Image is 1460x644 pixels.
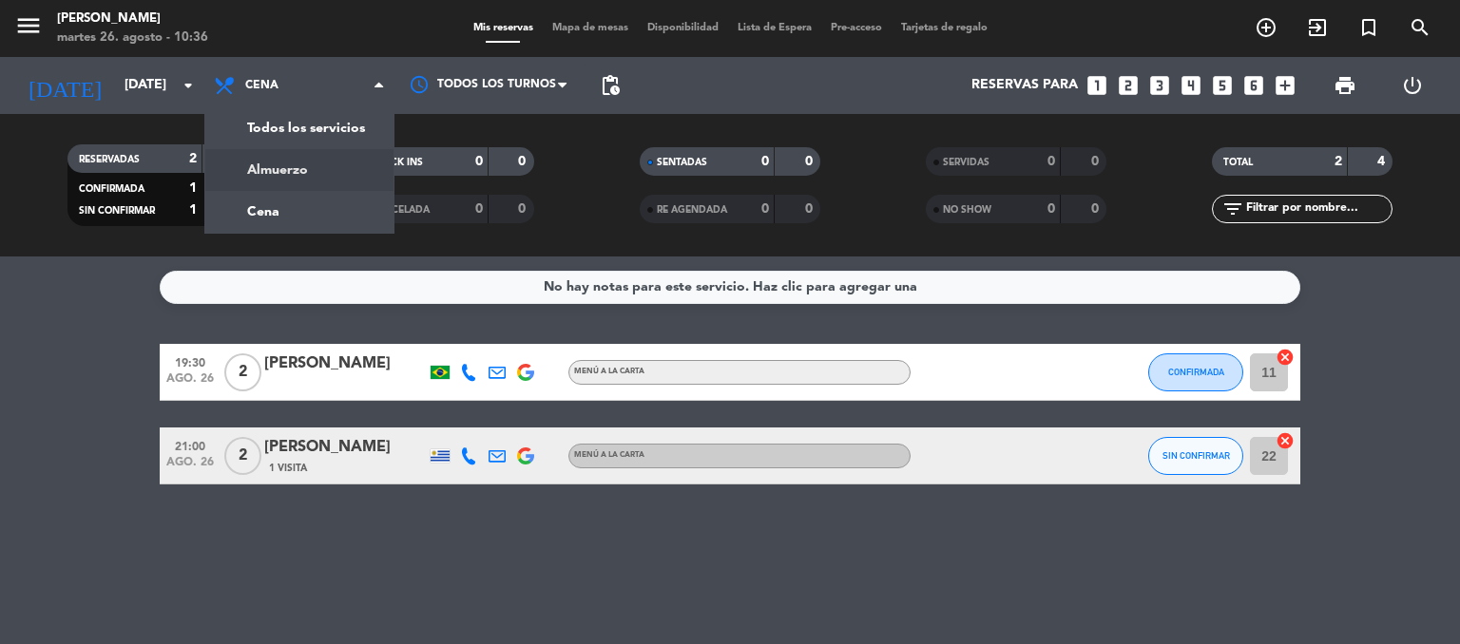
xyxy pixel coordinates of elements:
[189,152,197,165] strong: 2
[1377,155,1389,168] strong: 4
[189,181,197,195] strong: 1
[1357,16,1380,39] i: turned_in_not
[205,107,394,149] a: Todos los servicios
[1116,73,1141,98] i: looks_two
[1276,431,1295,450] i: cancel
[761,202,769,216] strong: 0
[805,155,816,168] strong: 0
[638,23,728,33] span: Disponibilidad
[189,203,197,217] strong: 1
[14,65,115,106] i: [DATE]
[518,202,529,216] strong: 0
[1148,437,1243,475] button: SIN CONFIRMAR
[517,447,534,464] img: google-logo.png
[264,435,426,460] div: [PERSON_NAME]
[543,23,638,33] span: Mapa de mesas
[1148,353,1243,391] button: CONFIRMADA
[177,74,200,97] i: arrow_drop_down
[1335,155,1342,168] strong: 2
[371,205,430,215] span: CANCELADA
[371,158,423,167] span: CHECK INS
[1168,367,1224,377] span: CONFIRMADA
[761,155,769,168] strong: 0
[1241,73,1266,98] i: looks_6
[245,79,279,92] span: Cena
[1091,202,1103,216] strong: 0
[79,206,155,216] span: SIN CONFIRMAR
[269,461,307,476] span: 1 Visita
[1085,73,1109,98] i: looks_one
[544,276,917,298] div: No hay notas para este servicio. Haz clic para agregar una
[57,28,208,47] div: martes 26. agosto - 10:36
[79,184,144,194] span: CONFIRMADA
[14,11,43,40] i: menu
[166,350,214,372] span: 19:30
[821,23,892,33] span: Pre-acceso
[1221,198,1244,220] i: filter_list
[1244,199,1392,219] input: Filtrar por nombre...
[1276,348,1295,367] i: cancel
[1273,73,1297,98] i: add_box
[205,149,394,191] a: Almuerzo
[1162,450,1230,461] span: SIN CONFIRMAR
[657,158,707,167] span: SENTADAS
[892,23,997,33] span: Tarjetas de regalo
[657,205,727,215] span: RE AGENDADA
[57,9,208,28] div: [PERSON_NAME]
[574,451,644,459] span: MENÚ A LA CARTA
[1223,158,1253,167] span: TOTAL
[1047,202,1055,216] strong: 0
[1047,155,1055,168] strong: 0
[1409,16,1431,39] i: search
[166,372,214,394] span: ago. 26
[1147,73,1172,98] i: looks_3
[943,205,991,215] span: NO SHOW
[1255,16,1277,39] i: add_circle_outline
[1401,74,1424,97] i: power_settings_new
[728,23,821,33] span: Lista de Espera
[599,74,622,97] span: pending_actions
[14,11,43,47] button: menu
[224,353,261,391] span: 2
[166,434,214,456] span: 21:00
[518,155,529,168] strong: 0
[475,155,483,168] strong: 0
[805,202,816,216] strong: 0
[264,351,426,376] div: [PERSON_NAME]
[224,437,261,475] span: 2
[79,155,140,164] span: RESERVADAS
[1334,74,1356,97] span: print
[475,202,483,216] strong: 0
[1306,16,1329,39] i: exit_to_app
[464,23,543,33] span: Mis reservas
[1179,73,1203,98] i: looks_4
[943,158,989,167] span: SERVIDAS
[517,364,534,381] img: google-logo.png
[1378,57,1446,114] div: LOG OUT
[166,456,214,478] span: ago. 26
[971,78,1078,93] span: Reservas para
[1210,73,1235,98] i: looks_5
[574,368,644,375] span: MENÚ A LA CARTA
[205,191,394,233] a: Cena
[1091,155,1103,168] strong: 0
